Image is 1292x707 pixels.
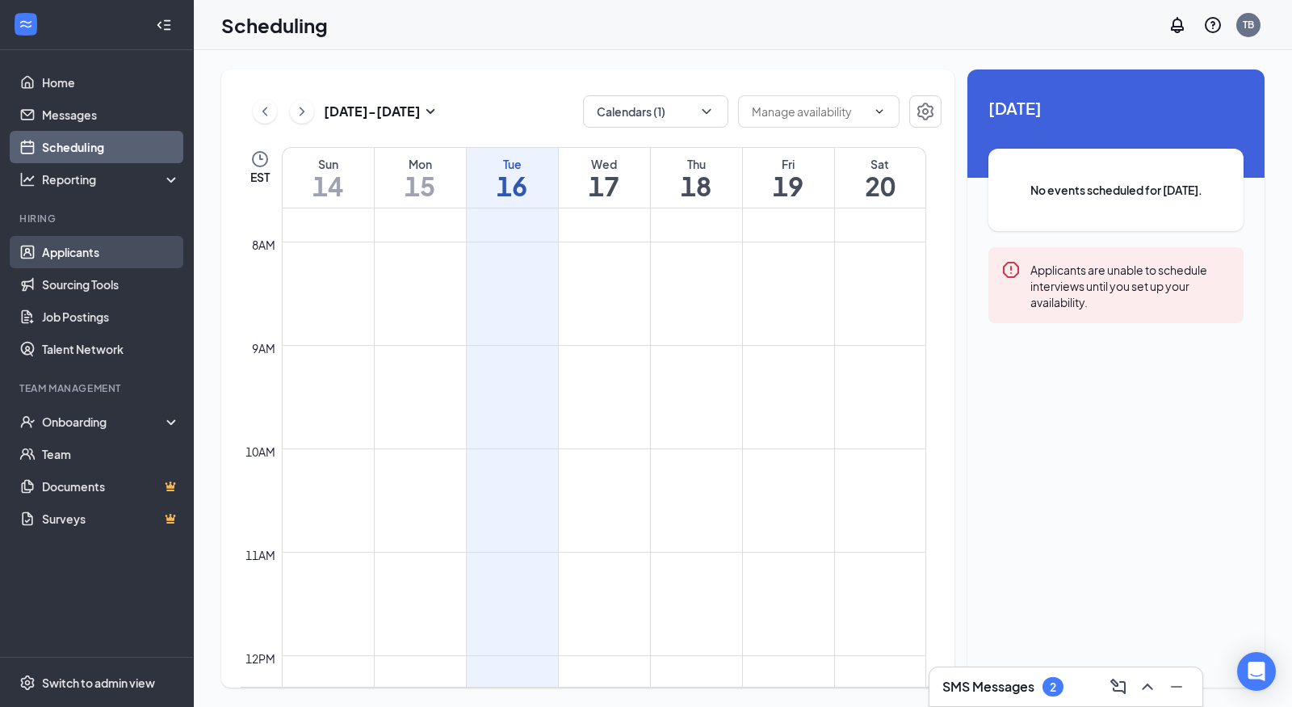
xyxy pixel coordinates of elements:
h1: 19 [743,172,834,200]
h1: 17 [559,172,650,200]
svg: ChevronLeft [257,102,273,121]
div: Reporting [42,171,181,187]
a: DocumentsCrown [42,470,180,503]
svg: Analysis [19,171,36,187]
svg: Minimize [1167,677,1186,696]
button: Calendars (1)ChevronDown [583,95,728,128]
div: Team Management [19,381,177,395]
svg: ChevronUp [1138,677,1157,696]
a: September 18, 2025 [651,148,742,208]
a: Team [42,438,180,470]
svg: Collapse [156,17,172,33]
h3: SMS Messages [942,678,1034,696]
button: Minimize [1164,674,1189,700]
div: Hiring [19,212,177,225]
span: [DATE] [988,95,1244,120]
span: No events scheduled for [DATE]. [1021,181,1211,199]
h1: 15 [375,172,466,200]
h1: 18 [651,172,742,200]
span: EST [250,169,270,185]
a: September 17, 2025 [559,148,650,208]
div: Switch to admin view [42,675,155,691]
a: September 20, 2025 [835,148,926,208]
button: ComposeMessage [1105,674,1131,700]
svg: Clock [250,149,270,169]
svg: Settings [916,102,935,121]
a: Sourcing Tools [42,268,180,301]
button: ChevronLeft [253,99,277,124]
div: Mon [375,156,466,172]
a: Home [42,66,180,99]
div: Onboarding [42,414,166,430]
svg: ChevronDown [698,103,715,120]
svg: Settings [19,675,36,691]
svg: ChevronDown [873,105,886,118]
div: Thu [651,156,742,172]
div: TB [1243,18,1254,32]
a: Job Postings [42,301,180,333]
div: 10am [242,443,279,461]
svg: SmallChevronDown [421,102,440,121]
div: Fri [743,156,834,172]
h1: 14 [283,172,374,200]
svg: Notifications [1168,15,1187,35]
h1: 16 [467,172,558,200]
div: 11am [242,546,279,564]
a: SurveysCrown [42,503,180,535]
div: Open Intercom Messenger [1237,652,1276,691]
div: Wed [559,156,650,172]
a: Scheduling [42,131,180,163]
div: Sun [283,156,374,172]
div: 12pm [242,650,279,667]
div: Tue [467,156,558,172]
a: September 15, 2025 [375,148,466,208]
button: Settings [909,95,942,128]
div: Sat [835,156,926,172]
div: Applicants are unable to schedule interviews until you set up your availability. [1030,260,1231,310]
button: ChevronUp [1135,674,1160,700]
h3: [DATE] - [DATE] [324,103,421,120]
div: 9am [249,339,279,357]
a: Messages [42,99,180,131]
button: ChevronRight [290,99,314,124]
a: Talent Network [42,333,180,365]
svg: ComposeMessage [1109,677,1128,696]
svg: Error [1001,260,1021,280]
h1: Scheduling [221,11,328,39]
svg: ChevronRight [294,102,310,121]
div: 8am [249,236,279,254]
input: Manage availability [752,103,866,120]
a: September 19, 2025 [743,148,834,208]
a: September 14, 2025 [283,148,374,208]
a: Applicants [42,236,180,268]
div: 2 [1050,680,1056,694]
a: September 16, 2025 [467,148,558,208]
svg: UserCheck [19,414,36,430]
svg: WorkstreamLogo [18,16,34,32]
h1: 20 [835,172,926,200]
svg: QuestionInfo [1203,15,1223,35]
